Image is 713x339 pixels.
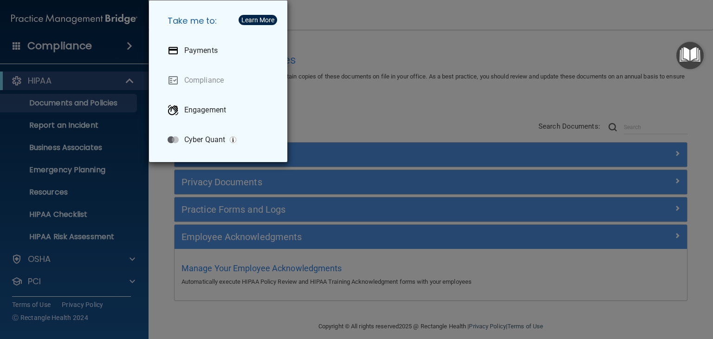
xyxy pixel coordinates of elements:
[184,105,226,115] p: Engagement
[184,46,218,55] p: Payments
[160,67,280,93] a: Compliance
[184,135,225,144] p: Cyber Quant
[241,17,274,23] div: Learn More
[160,97,280,123] a: Engagement
[239,15,277,25] button: Learn More
[160,127,280,153] a: Cyber Quant
[676,42,704,69] button: Open Resource Center
[160,8,280,34] h5: Take me to:
[160,38,280,64] a: Payments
